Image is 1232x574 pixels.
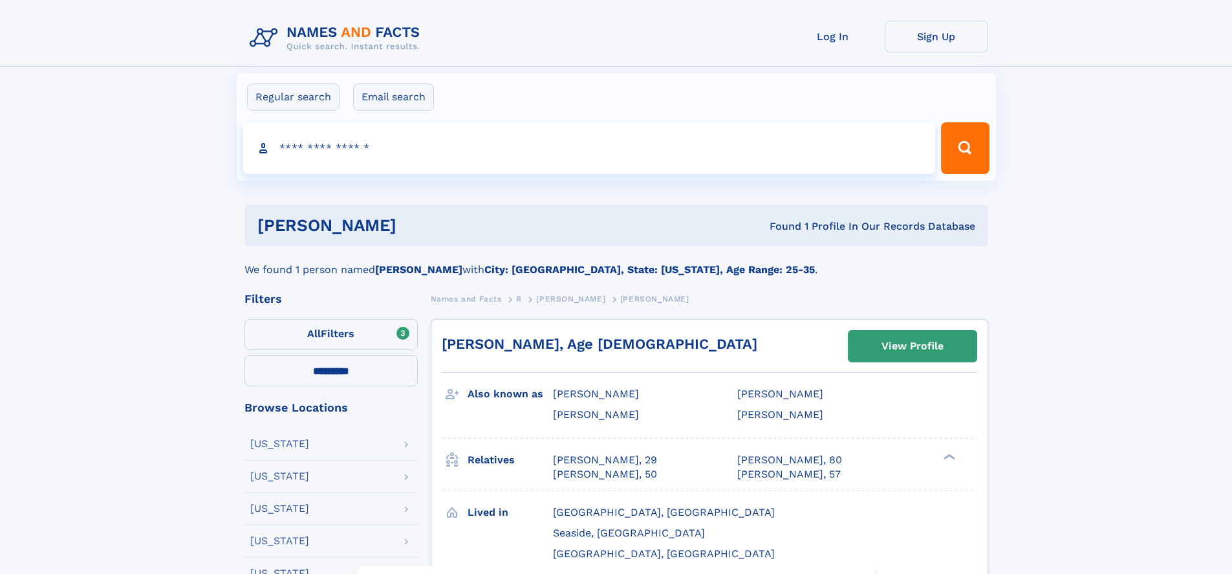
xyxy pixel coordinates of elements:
[250,536,309,546] div: [US_STATE]
[553,467,657,481] a: [PERSON_NAME], 50
[553,527,705,539] span: Seaside, [GEOGRAPHIC_DATA]
[247,83,340,111] label: Regular search
[553,506,775,518] span: [GEOGRAPHIC_DATA], [GEOGRAPHIC_DATA]
[737,467,841,481] a: [PERSON_NAME], 57
[620,294,689,304] span: [PERSON_NAME]
[941,122,989,174] button: Search Button
[257,217,583,234] h1: [PERSON_NAME]
[244,21,431,56] img: Logo Names and Facts
[553,453,657,467] a: [PERSON_NAME], 29
[244,293,418,305] div: Filters
[250,471,309,481] div: [US_STATE]
[737,408,823,421] span: [PERSON_NAME]
[516,291,522,307] a: R
[536,291,605,307] a: [PERSON_NAME]
[244,247,988,278] div: We found 1 person named with .
[250,503,309,514] div: [US_STATE]
[468,383,553,405] h3: Also known as
[553,408,639,421] span: [PERSON_NAME]
[781,21,885,52] a: Log In
[737,453,842,467] a: [PERSON_NAME], 80
[244,319,418,350] label: Filters
[442,336,757,352] a: [PERSON_NAME], Age [DEMOGRAPHIC_DATA]
[307,327,321,340] span: All
[553,547,775,560] span: [GEOGRAPHIC_DATA], [GEOGRAPHIC_DATA]
[848,331,977,362] a: View Profile
[553,388,639,400] span: [PERSON_NAME]
[940,452,956,461] div: ❯
[516,294,522,304] span: R
[468,502,553,524] h3: Lived in
[375,263,462,276] b: [PERSON_NAME]
[243,122,936,174] input: search input
[536,294,605,304] span: [PERSON_NAME]
[244,402,418,414] div: Browse Locations
[250,439,309,449] div: [US_STATE]
[484,263,815,276] b: City: [GEOGRAPHIC_DATA], State: [US_STATE], Age Range: 25-35
[881,331,944,361] div: View Profile
[468,449,553,471] h3: Relatives
[885,21,988,52] a: Sign Up
[737,388,823,400] span: [PERSON_NAME]
[583,219,975,234] div: Found 1 Profile In Our Records Database
[431,291,502,307] a: Names and Facts
[353,83,434,111] label: Email search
